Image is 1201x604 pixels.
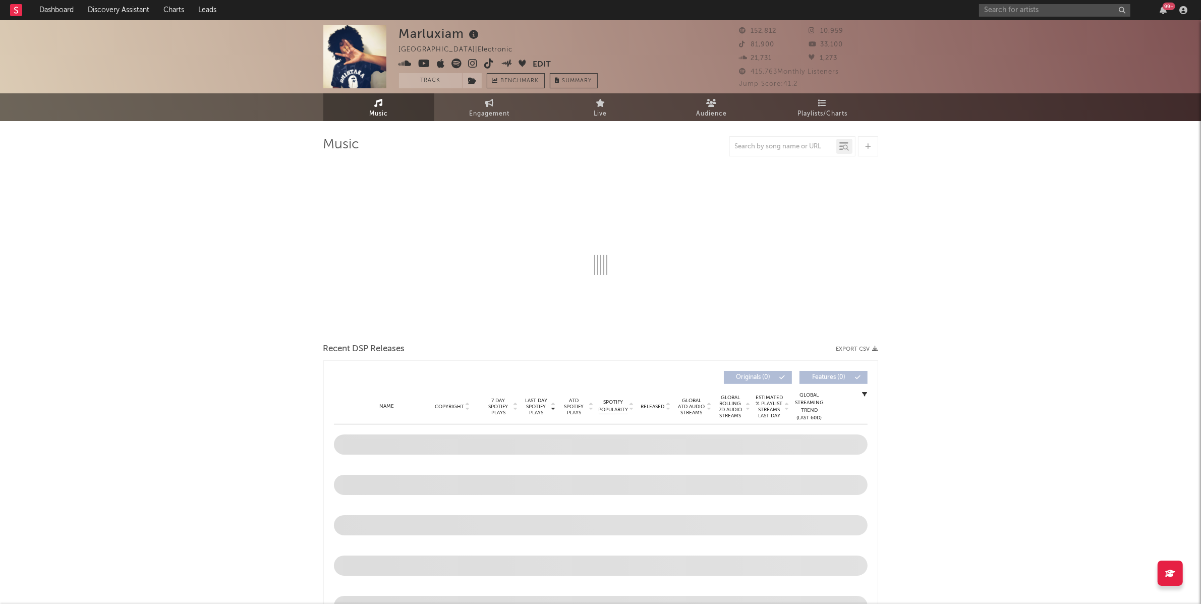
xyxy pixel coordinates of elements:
[323,343,405,355] span: Recent DSP Releases
[354,403,420,410] div: Name
[561,398,588,416] span: ATD Spotify Plays
[678,398,706,416] span: Global ATD Audio Streams
[598,399,628,414] span: Spotify Popularity
[656,93,767,121] a: Audience
[594,108,607,120] span: Live
[435,404,464,410] span: Copyright
[806,374,852,380] span: Features ( 0 )
[550,73,598,88] button: Summary
[641,404,665,410] span: Released
[399,44,525,56] div: [GEOGRAPHIC_DATA] | Electronic
[739,55,772,62] span: 21,731
[434,93,545,121] a: Engagement
[979,4,1130,17] input: Search for artists
[501,75,539,87] span: Benchmark
[730,374,777,380] span: Originals ( 0 )
[836,346,878,352] button: Export CSV
[739,69,839,75] span: 415,763 Monthly Listeners
[756,395,783,419] span: Estimated % Playlist Streams Last Day
[485,398,512,416] span: 7 Day Spotify Plays
[739,81,798,87] span: Jump Score: 41.2
[696,108,727,120] span: Audience
[809,28,843,34] span: 10,959
[470,108,510,120] span: Engagement
[562,78,592,84] span: Summary
[369,108,388,120] span: Music
[724,371,792,384] button: Originals(0)
[794,392,825,422] div: Global Streaming Trend (Last 60D)
[739,41,775,48] span: 81,900
[323,93,434,121] a: Music
[767,93,878,121] a: Playlists/Charts
[523,398,550,416] span: Last Day Spotify Plays
[399,25,482,42] div: Marluxiam
[1163,3,1175,10] div: 99 +
[533,59,551,71] button: Edit
[809,55,837,62] span: 1,273
[487,73,545,88] a: Benchmark
[799,371,868,384] button: Features(0)
[545,93,656,121] a: Live
[717,395,745,419] span: Global Rolling 7D Audio Streams
[730,143,836,151] input: Search by song name or URL
[1160,6,1167,14] button: 99+
[399,73,462,88] button: Track
[739,28,777,34] span: 152,812
[809,41,843,48] span: 33,100
[797,108,847,120] span: Playlists/Charts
